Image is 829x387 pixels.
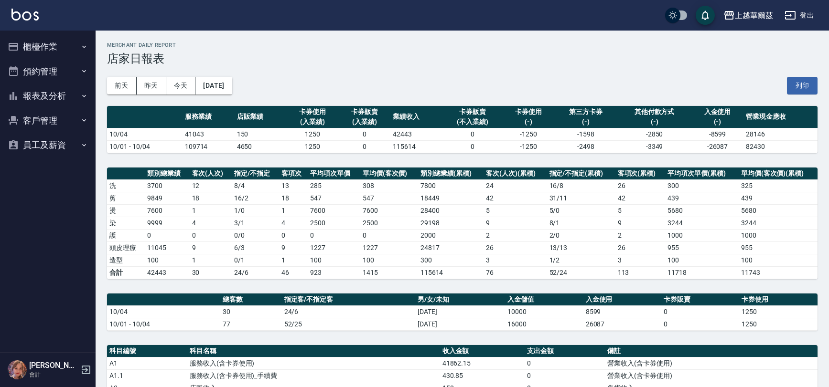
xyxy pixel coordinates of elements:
[505,305,583,318] td: 10000
[190,179,232,192] td: 12
[739,266,818,279] td: 11743
[554,128,617,140] td: -1598
[282,305,416,318] td: 24/6
[190,192,232,204] td: 18
[665,217,739,229] td: 3244
[107,52,818,65] h3: 店家日報表
[286,140,338,153] td: 1250
[360,217,418,229] td: 2500
[739,305,818,318] td: 1250
[279,266,308,279] td: 46
[29,361,78,370] h5: [PERSON_NAME]
[665,179,739,192] td: 300
[739,179,818,192] td: 325
[661,293,739,306] th: 卡券販賣
[720,6,777,25] button: 上越華爾茲
[220,305,282,318] td: 30
[739,241,818,254] td: 955
[418,179,484,192] td: 7800
[107,266,145,279] td: 合計
[279,229,308,241] td: 0
[505,117,552,127] div: (-)
[691,140,743,153] td: -26087
[107,293,818,331] table: a dense table
[107,357,187,369] td: A1
[440,369,525,382] td: 430.85
[418,229,484,241] td: 2000
[190,229,232,241] td: 0
[145,204,189,217] td: 7600
[484,167,547,180] th: 客次(人次)(累積)
[279,192,308,204] td: 18
[308,241,360,254] td: 1227
[145,192,189,204] td: 9849
[360,266,418,279] td: 1415
[615,229,666,241] td: 2
[415,318,505,330] td: [DATE]
[442,140,502,153] td: 0
[11,9,39,21] img: Logo
[187,345,440,357] th: 科目名稱
[484,217,547,229] td: 9
[279,179,308,192] td: 13
[360,229,418,241] td: 0
[484,179,547,192] td: 24
[4,84,92,108] button: 報表及分析
[661,305,739,318] td: 0
[781,7,818,24] button: 登出
[145,266,189,279] td: 42443
[557,117,615,127] div: (-)
[615,241,666,254] td: 26
[308,229,360,241] td: 0
[418,241,484,254] td: 24817
[107,128,183,140] td: 10/04
[360,241,418,254] td: 1227
[232,167,279,180] th: 指定/不指定
[547,167,615,180] th: 指定/不指定(累積)
[739,192,818,204] td: 439
[605,357,818,369] td: 營業收入(含卡券使用)
[360,204,418,217] td: 7600
[279,167,308,180] th: 客項次
[107,204,145,217] td: 燙
[665,204,739,217] td: 5680
[308,217,360,229] td: 2500
[694,107,741,117] div: 入金使用
[620,117,689,127] div: (-)
[583,305,661,318] td: 8599
[107,369,187,382] td: A1.1
[665,254,739,266] td: 100
[484,254,547,266] td: 3
[547,241,615,254] td: 13 / 13
[739,217,818,229] td: 3244
[308,266,360,279] td: 923
[735,10,773,21] div: 上越華爾茲
[484,266,547,279] td: 76
[525,345,605,357] th: 支出金額
[617,128,691,140] td: -2850
[418,204,484,217] td: 28400
[190,217,232,229] td: 4
[743,106,818,128] th: 營業現金應收
[289,117,336,127] div: (入業績)
[739,318,818,330] td: 1250
[739,293,818,306] th: 卡券使用
[286,128,338,140] td: 1250
[484,241,547,254] td: 26
[547,192,615,204] td: 31 / 11
[107,140,183,153] td: 10/01 - 10/04
[190,167,232,180] th: 客次(人次)
[743,140,818,153] td: 82430
[8,360,27,379] img: Person
[502,140,554,153] td: -1250
[145,167,189,180] th: 類別總業績
[279,241,308,254] td: 9
[190,241,232,254] td: 9
[390,128,442,140] td: 42443
[605,369,818,382] td: 營業收入(含卡券使用)
[615,179,666,192] td: 26
[107,42,818,48] h2: Merchant Daily Report
[445,117,500,127] div: (不入業績)
[107,217,145,229] td: 染
[505,293,583,306] th: 入金儲值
